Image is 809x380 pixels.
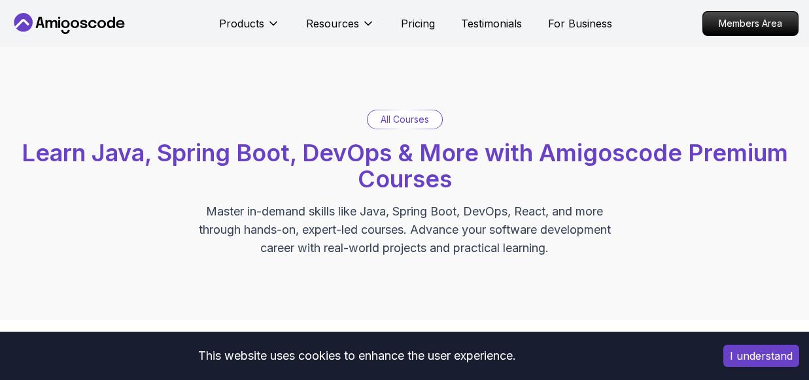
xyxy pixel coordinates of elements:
button: Resources [306,16,375,42]
span: Learn Java, Spring Boot, DevOps & More with Amigoscode Premium Courses [22,138,788,193]
p: Master in-demand skills like Java, Spring Boot, DevOps, React, and more through hands-on, expert-... [185,202,625,257]
div: This website uses cookies to enhance the user experience. [10,341,704,370]
p: All Courses [381,113,429,126]
a: Members Area [702,11,799,36]
button: Products [219,16,280,42]
button: Accept cookies [723,345,799,367]
p: Resources [306,16,359,31]
p: Products [219,16,264,31]
a: For Business [548,16,612,31]
a: Pricing [401,16,435,31]
p: Members Area [703,12,798,35]
a: Testimonials [461,16,522,31]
